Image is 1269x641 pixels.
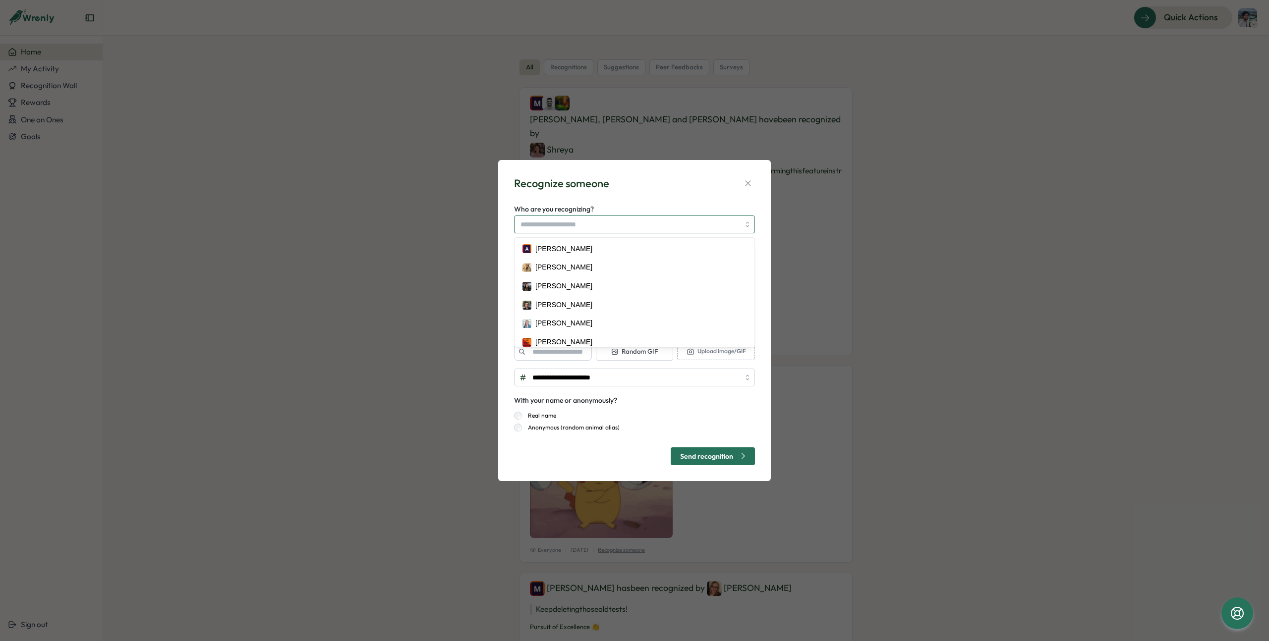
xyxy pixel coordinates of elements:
img: Avritt Rohwer [522,301,531,310]
div: [PERSON_NAME] [535,244,592,255]
div: With your name or anonymously? [514,395,617,406]
label: Anonymous (random animal alias) [522,424,620,431]
img: Bonnie Goode [522,319,531,328]
img: Adrien Young [522,244,531,253]
button: Send recognition [671,447,755,465]
button: Random GIF [596,343,674,361]
img: Antonella Guidoccio [522,263,531,272]
div: [PERSON_NAME] [535,281,592,292]
label: Who are you recognizing? [514,204,594,215]
div: Send recognition [680,452,746,460]
div: [PERSON_NAME] [535,337,592,348]
label: Real name [522,412,556,420]
div: Recognize someone [514,176,609,191]
div: [PERSON_NAME] [535,300,592,311]
div: [PERSON_NAME] [535,318,592,329]
img: Cade Wolcott [522,338,531,347]
div: [PERSON_NAME] [535,262,592,273]
img: Ashley Jessen [522,282,531,291]
span: Random GIF [611,347,658,356]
